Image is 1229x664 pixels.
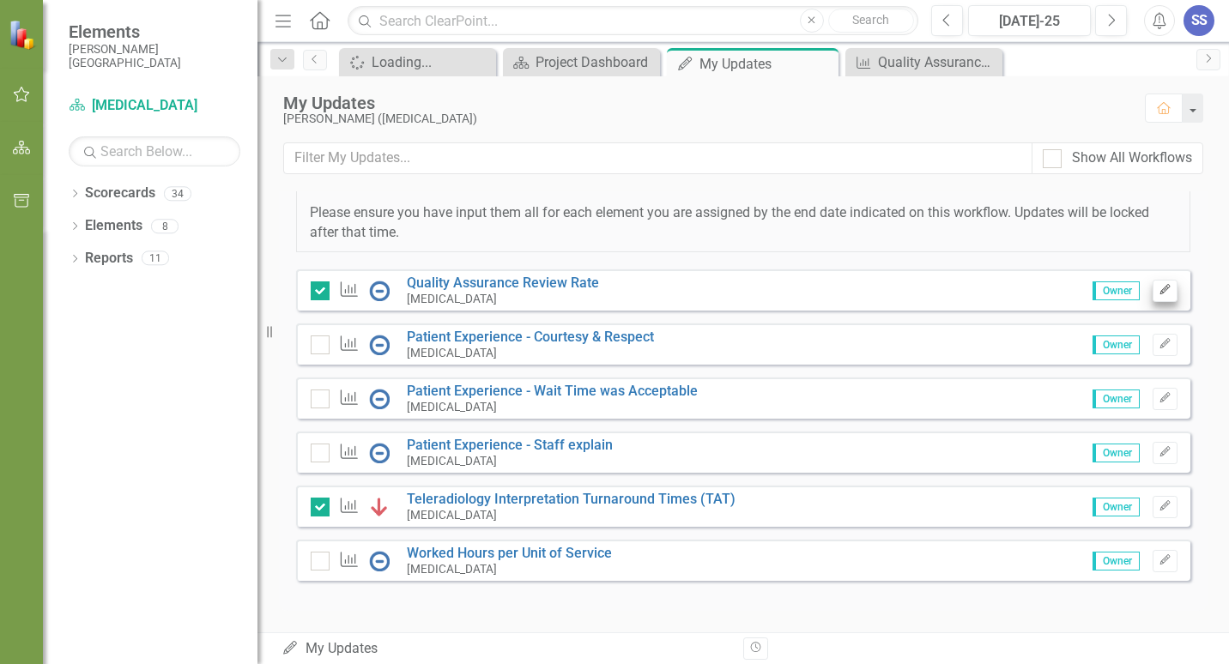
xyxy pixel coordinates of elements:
[407,383,698,399] a: Patient Experience - Wait Time was Acceptable
[142,251,169,266] div: 11
[407,491,736,507] a: Teleradiology Interpretation Turnaround Times (TAT)
[369,335,390,355] img: No Information
[283,112,1128,125] div: [PERSON_NAME] ([MEDICAL_DATA])
[407,292,497,305] small: [MEDICAL_DATA]
[407,508,497,522] small: [MEDICAL_DATA]
[407,545,612,561] a: Worked Hours per Unit of Service
[369,443,390,463] img: No Information
[407,400,497,413] small: [MEDICAL_DATA]
[536,51,656,73] div: Project Dashboard
[1093,498,1140,516] span: Owner
[369,497,390,517] img: Below Plan
[369,389,390,409] img: No Information
[407,437,613,453] a: Patient Experience - Staff explain
[974,11,1085,32] div: [DATE]-25
[69,96,240,116] a: [MEDICAL_DATA]
[1093,335,1140,354] span: Owner
[407,562,497,576] small: [MEDICAL_DATA]
[1093,389,1140,408] span: Owner
[151,219,179,233] div: 8
[968,5,1091,36] button: [DATE]-25
[69,21,240,42] span: Elements
[407,454,497,468] small: [MEDICAL_DATA]
[8,19,39,50] img: ClearPoint Strategy
[369,281,390,301] img: No Information
[507,51,656,73] a: Project Dashboard
[283,142,1032,174] input: Filter My Updates...
[1072,148,1192,168] div: Show All Workflows
[85,249,133,269] a: Reports
[372,51,492,73] div: Loading...
[85,216,142,236] a: Elements
[1093,281,1140,300] span: Owner
[407,275,599,291] a: Quality Assurance Review Rate
[1184,5,1214,36] button: SS
[828,9,914,33] button: Search
[1093,552,1140,570] span: Owner
[343,51,492,73] a: Loading...
[69,42,240,70] small: [PERSON_NAME][GEOGRAPHIC_DATA]
[407,346,497,359] small: [MEDICAL_DATA]
[852,13,889,27] span: Search
[699,53,834,75] div: My Updates
[282,639,730,659] div: My Updates
[164,186,191,201] div: 34
[310,204,1149,240] span: Please ensure you have input them all for each element you are assigned by the end date indicated...
[348,6,918,36] input: Search ClearPoint...
[369,551,390,571] img: No Information
[283,94,1128,112] div: My Updates
[878,51,998,73] div: Quality Assurance Review Rate
[85,184,155,203] a: Scorecards
[69,136,240,166] input: Search Below...
[1093,444,1140,462] span: Owner
[407,329,654,345] a: Patient Experience - Courtesy & Respect
[850,51,998,73] a: Quality Assurance Review Rate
